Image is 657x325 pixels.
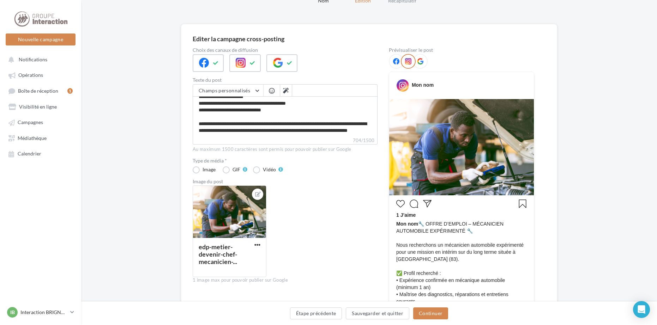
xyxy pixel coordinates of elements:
[4,84,77,97] a: Boîte de réception1
[193,48,378,53] label: Choix des canaux de diffusion
[423,200,432,208] svg: Partager la publication
[203,167,216,172] div: Image
[4,53,74,66] button: Notifications
[290,307,342,319] button: Étape précédente
[10,309,15,316] span: IB
[396,200,405,208] svg: J’aime
[19,104,57,110] span: Visibilité en ligne
[193,146,378,153] div: Au maximum 1500 caractères sont permis pour pouvoir publier sur Google
[199,243,237,265] div: edp-metier-devenir-chef-mecanicien-...
[20,309,67,316] p: Interaction BRIGNOLES
[396,211,527,220] div: 1 J’aime
[346,307,409,319] button: Sauvegarder et quitter
[193,179,378,184] div: Image du post
[18,119,43,125] span: Campagnes
[18,88,58,94] span: Boîte de réception
[6,306,76,319] a: IB Interaction BRIGNOLES
[193,158,378,163] label: Type de média *
[413,307,448,319] button: Continuer
[19,56,47,62] span: Notifications
[410,200,418,208] svg: Commenter
[193,36,284,42] div: Editer la campagne cross-posting
[4,68,77,81] a: Opérations
[67,88,73,94] div: 1
[412,81,434,88] div: Mon nom
[193,78,378,82] label: Texte du post
[4,100,77,113] a: Visibilité en ligne
[396,221,418,227] span: Mon nom
[18,151,41,157] span: Calendrier
[233,167,240,172] div: GIF
[193,277,378,283] div: 1 image max pour pouvoir publier sur Google
[193,137,378,145] label: 704/1500
[389,48,534,53] div: Prévisualiser le post
[18,135,47,141] span: Médiathèque
[518,200,527,208] svg: Enregistrer
[199,87,250,93] span: Champs personnalisés
[4,131,77,144] a: Médiathèque
[633,301,650,318] div: Open Intercom Messenger
[6,33,76,45] button: Nouvelle campagne
[263,167,276,172] div: Vidéo
[4,147,77,160] a: Calendrier
[4,116,77,128] a: Campagnes
[18,72,43,78] span: Opérations
[193,85,263,97] button: Champs personnalisés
